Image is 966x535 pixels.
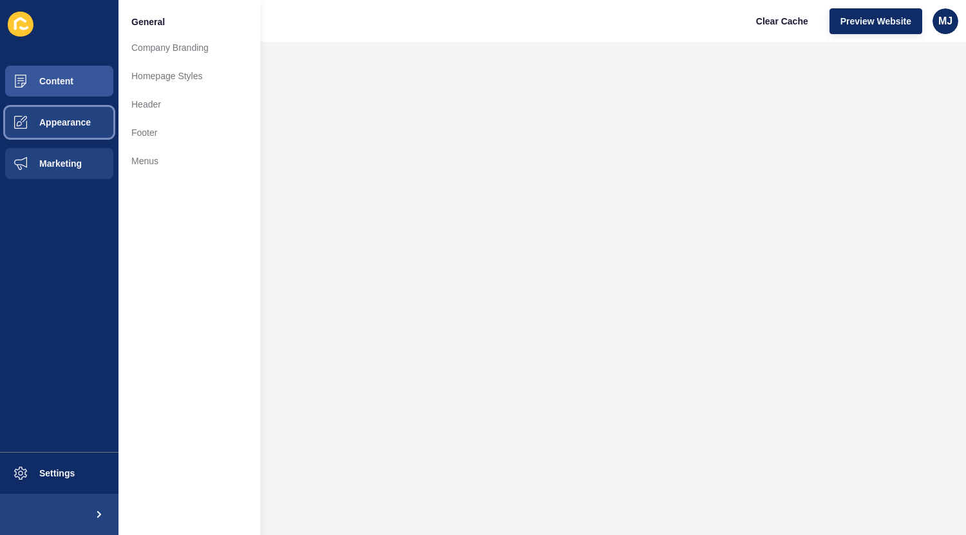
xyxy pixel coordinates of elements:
a: Menus [118,147,260,175]
span: Preview Website [840,15,911,28]
button: Clear Cache [745,8,819,34]
span: Clear Cache [756,15,808,28]
a: Footer [118,118,260,147]
button: Preview Website [829,8,922,34]
span: General [131,15,165,28]
a: Header [118,90,260,118]
span: MJ [938,15,952,28]
a: Company Branding [118,33,260,62]
a: Homepage Styles [118,62,260,90]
